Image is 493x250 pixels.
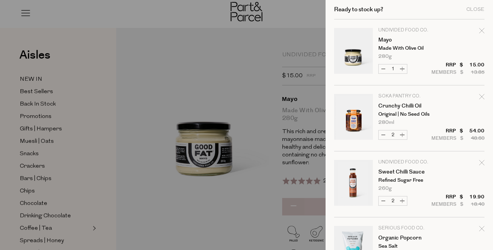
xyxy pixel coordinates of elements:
input: QTY Mayo [388,64,398,73]
span: 260g [378,186,392,191]
input: QTY Sweet Chilli Sauce [388,196,398,205]
div: Remove Mayo [479,27,484,37]
span: 280ml [378,120,394,125]
a: Organic Popcorn [378,235,438,241]
div: Close [466,7,484,12]
div: Remove Crunchy Chilli Oil [479,93,484,103]
p: Undivided Food Co. [378,28,438,33]
h2: Ready to stock up? [334,7,383,12]
p: Undivided Food Co. [378,160,438,165]
a: Mayo [378,37,438,43]
p: Made with Olive Oil [378,46,438,51]
input: QTY Crunchy Chilli Oil [388,130,398,139]
p: Sea Salt [378,244,438,249]
p: Serious Food Co. [378,226,438,231]
p: Soka Pantry Co. [378,94,438,99]
div: Remove Organic Popcorn [479,225,484,235]
p: Refined Sugar Free [378,178,438,183]
div: Remove Sweet Chilli Sauce [479,159,484,169]
span: 280g [378,54,392,59]
p: Original | No Seed Oils [378,112,438,117]
a: Sweet Chilli Sauce [378,169,438,175]
a: Crunchy Chilli Oil [378,103,438,109]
